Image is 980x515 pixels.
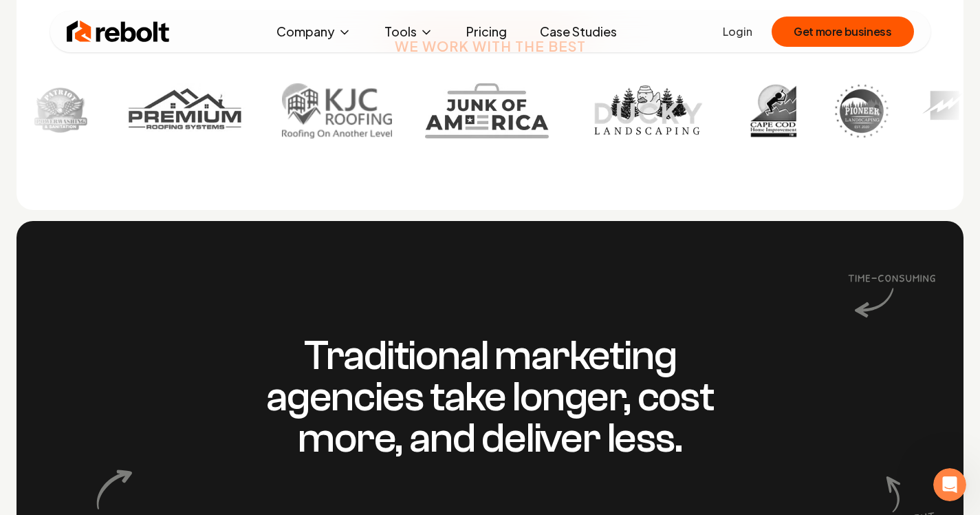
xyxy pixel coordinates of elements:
[33,83,88,138] img: Customer 1
[373,18,444,45] button: Tools
[121,83,249,138] img: Customer 2
[455,18,518,45] a: Pricing
[265,18,362,45] button: Company
[282,83,392,138] img: Customer 3
[67,18,170,45] img: Rebolt Logo
[425,83,549,138] img: Customer 4
[834,83,889,138] img: Customer 7
[933,468,966,501] iframe: Intercom live chat
[226,335,754,459] h3: Traditional marketing agencies take longer, cost more, and deliver less.
[529,18,628,45] a: Case Studies
[723,23,752,40] a: Login
[772,17,913,47] button: Get more business
[746,83,801,138] img: Customer 6
[582,83,713,138] img: Customer 5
